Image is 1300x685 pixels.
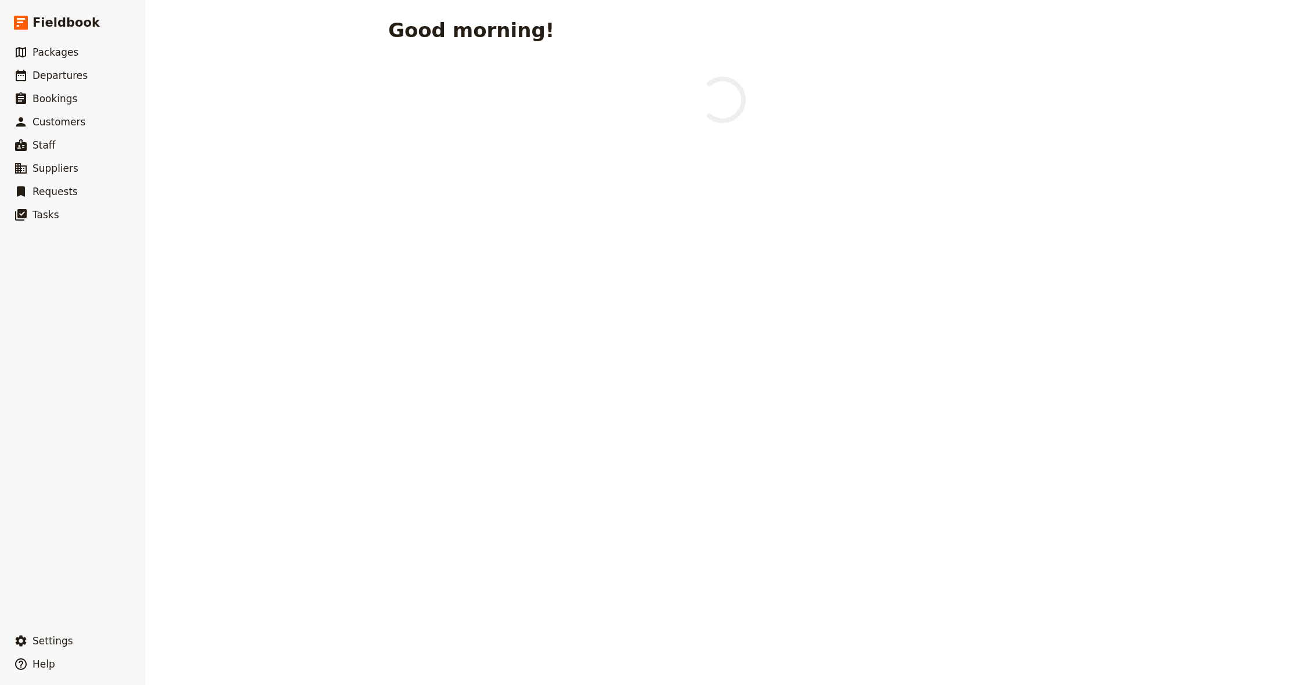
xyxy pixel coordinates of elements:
[32,93,77,104] span: Bookings
[32,70,88,81] span: Departures
[32,186,78,197] span: Requests
[32,14,100,31] span: Fieldbook
[32,209,59,221] span: Tasks
[32,139,56,151] span: Staff
[388,19,554,42] h1: Good morning!
[32,46,78,58] span: Packages
[32,658,55,670] span: Help
[32,635,73,647] span: Settings
[32,163,78,174] span: Suppliers
[32,116,85,128] span: Customers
